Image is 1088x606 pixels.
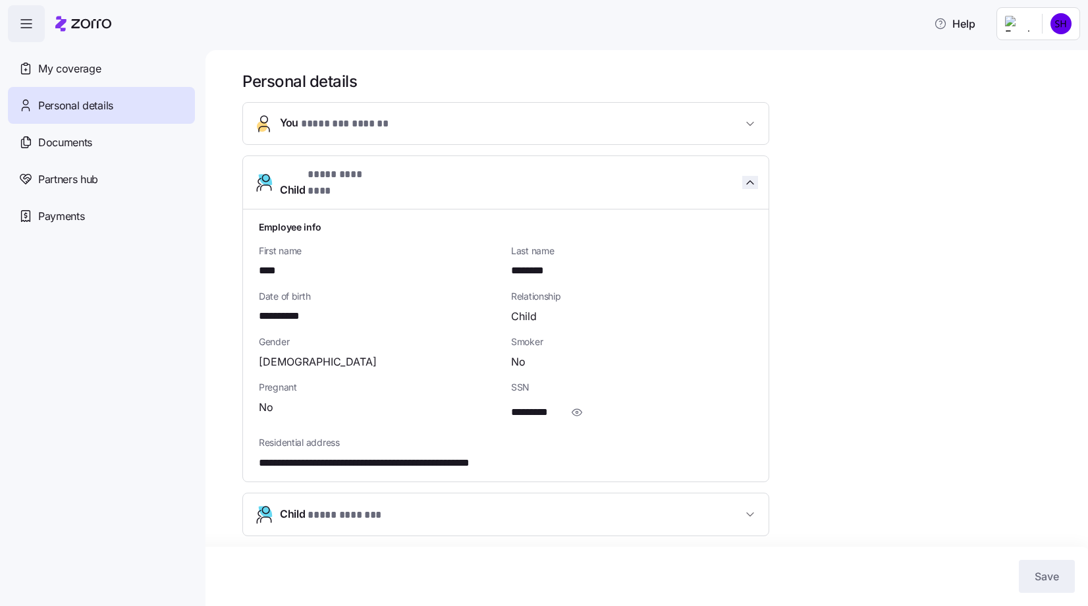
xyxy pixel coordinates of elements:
span: You [280,115,391,132]
span: Personal details [38,97,113,114]
a: My coverage [8,50,195,87]
span: Pregnant [259,381,501,394]
span: SSN [511,381,753,394]
span: Help [934,16,975,32]
span: Child [280,506,383,524]
span: First name [259,244,501,258]
span: Documents [38,134,92,151]
span: Partners hub [38,171,98,188]
span: Save [1035,568,1059,584]
button: Help [923,11,986,37]
span: No [511,354,526,370]
span: Smoker [511,335,753,348]
a: Partners hub [8,161,195,198]
span: Gender [259,335,501,348]
span: [DEMOGRAPHIC_DATA] [259,354,377,370]
span: Child [280,167,380,198]
span: Child [511,308,537,325]
a: Documents [8,124,195,161]
img: 5e3aaa543829ff2b37f461f6e8b75438 [1050,13,1072,34]
span: Residential address [259,436,753,449]
h1: Personal details [242,71,1070,92]
span: No [259,399,273,416]
a: Personal details [8,87,195,124]
span: Date of birth [259,290,501,303]
h1: Employee info [259,220,753,234]
img: Employer logo [1005,16,1031,32]
span: Last name [511,244,753,258]
a: Payments [8,198,195,234]
span: My coverage [38,61,101,77]
span: Payments [38,208,84,225]
span: Relationship [511,290,753,303]
button: Save [1019,560,1075,593]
